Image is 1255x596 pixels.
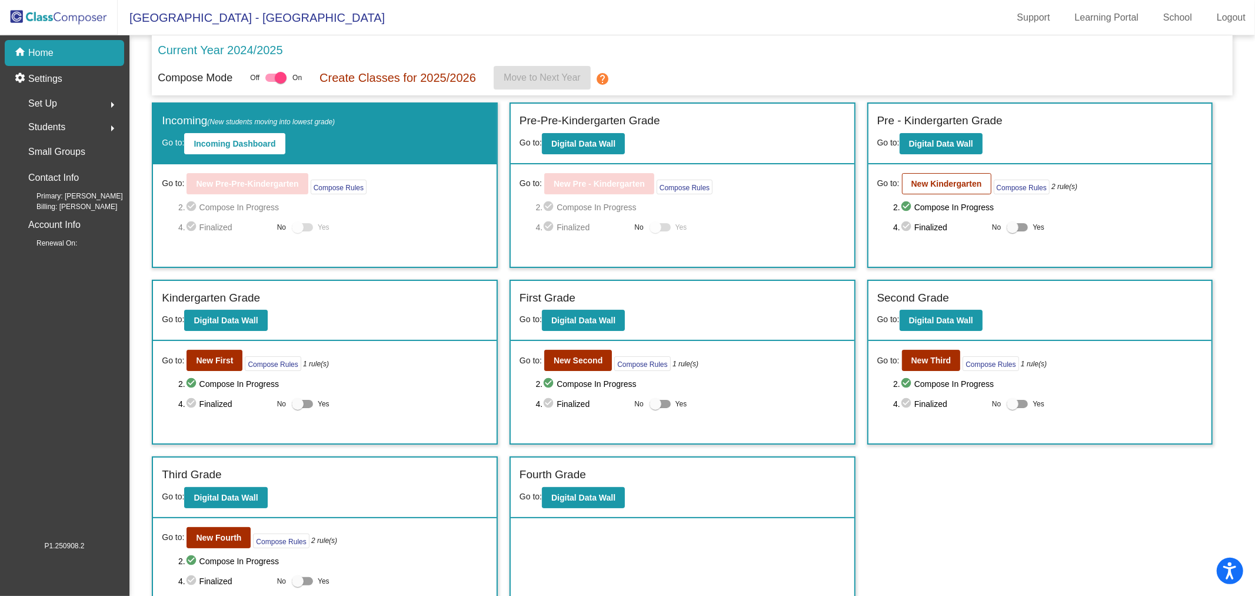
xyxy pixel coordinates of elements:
span: Yes [1033,220,1044,234]
label: Kindergarten Grade [162,290,260,307]
b: Digital Data Wall [909,316,973,325]
span: 2. Compose In Progress [178,554,488,568]
mat-icon: check_circle [900,200,914,214]
b: Digital Data Wall [194,316,258,325]
a: Support [1008,8,1060,27]
label: Fourth Grade [520,466,586,484]
mat-icon: help [595,72,610,86]
span: (New students moving into lowest grade) [207,118,335,126]
span: Go to: [877,355,900,367]
span: No [992,399,1001,409]
b: New Pre-Pre-Kindergarten [196,179,298,188]
span: No [277,576,286,587]
label: Third Grade [162,466,221,484]
span: Yes [675,397,687,411]
span: Go to: [877,314,900,324]
span: Yes [675,220,687,234]
span: 4. Finalized [178,574,271,588]
span: Primary: [PERSON_NAME] [18,191,123,201]
i: 1 rule(s) [303,359,329,369]
mat-icon: check_circle [542,377,557,391]
mat-icon: check_circle [900,377,914,391]
i: 1 rule(s) [673,359,698,369]
span: Go to: [162,531,184,544]
span: Set Up [28,95,57,112]
button: New Third [902,350,961,371]
span: Go to: [162,355,184,367]
span: 4. Finalized [178,397,271,411]
span: 2. Compose In Progress [893,200,1203,214]
a: Logout [1207,8,1255,27]
button: New Fourth [187,527,251,548]
b: New Pre - Kindergarten [554,179,645,188]
button: Compose Rules [245,356,301,371]
i: 2 rule(s) [311,535,337,546]
span: 4. Finalized [893,397,986,411]
p: Home [28,46,54,60]
button: New Pre - Kindergarten [544,173,654,194]
b: New Fourth [196,533,241,542]
b: Digital Data Wall [909,139,973,148]
mat-icon: check_circle [185,220,199,234]
p: Create Classes for 2025/2026 [319,69,476,87]
mat-icon: check_circle [542,397,557,411]
span: Renewal On: [18,238,77,249]
button: Digital Data Wall [542,133,625,154]
span: Go to: [162,177,184,190]
span: Go to: [877,177,900,190]
b: Incoming Dashboard [194,139,275,148]
mat-icon: check_circle [185,377,199,391]
span: Yes [318,220,329,234]
span: 4. Finalized [893,220,986,234]
button: Digital Data Wall [900,133,983,154]
b: New Second [554,356,602,365]
button: Digital Data Wall [184,310,267,331]
button: New Kindergarten [902,173,991,194]
i: 2 rule(s) [1051,181,1077,192]
span: On [292,72,302,83]
b: New Third [911,356,951,365]
button: Compose Rules [963,356,1018,371]
span: Yes [318,574,329,588]
label: Incoming [162,112,335,130]
span: No [277,399,286,409]
label: Pre - Kindergarten Grade [877,112,1003,130]
span: 2. Compose In Progress [178,200,488,214]
mat-icon: check_circle [185,397,199,411]
b: Digital Data Wall [551,316,615,325]
span: No [634,222,643,233]
mat-icon: check_circle [185,554,199,568]
mat-icon: check_circle [900,220,914,234]
span: Go to: [162,314,184,324]
a: School [1154,8,1201,27]
span: Move to Next Year [504,72,581,82]
button: Compose Rules [614,356,670,371]
span: 2. Compose In Progress [893,377,1203,391]
b: New Kindergarten [911,179,982,188]
span: [GEOGRAPHIC_DATA] - [GEOGRAPHIC_DATA] [118,8,385,27]
span: 2. Compose In Progress [536,200,845,214]
button: Digital Data Wall [542,487,625,508]
mat-icon: check_circle [185,574,199,588]
span: 4. Finalized [178,220,271,234]
span: Go to: [520,492,542,501]
b: Digital Data Wall [551,493,615,502]
mat-icon: arrow_right [105,98,119,112]
b: Digital Data Wall [551,139,615,148]
label: Second Grade [877,290,950,307]
p: Small Groups [28,144,85,160]
span: Go to: [877,138,900,147]
button: Digital Data Wall [542,310,625,331]
span: No [992,222,1001,233]
mat-icon: home [14,46,28,60]
span: 2. Compose In Progress [178,377,488,391]
span: Yes [1033,397,1044,411]
span: 4. Finalized [536,397,629,411]
span: Yes [318,397,329,411]
button: New Second [544,350,612,371]
label: First Grade [520,290,575,307]
a: Learning Portal [1066,8,1149,27]
span: Off [250,72,259,83]
button: New Pre-Pre-Kindergarten [187,173,308,194]
span: 4. Finalized [536,220,629,234]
